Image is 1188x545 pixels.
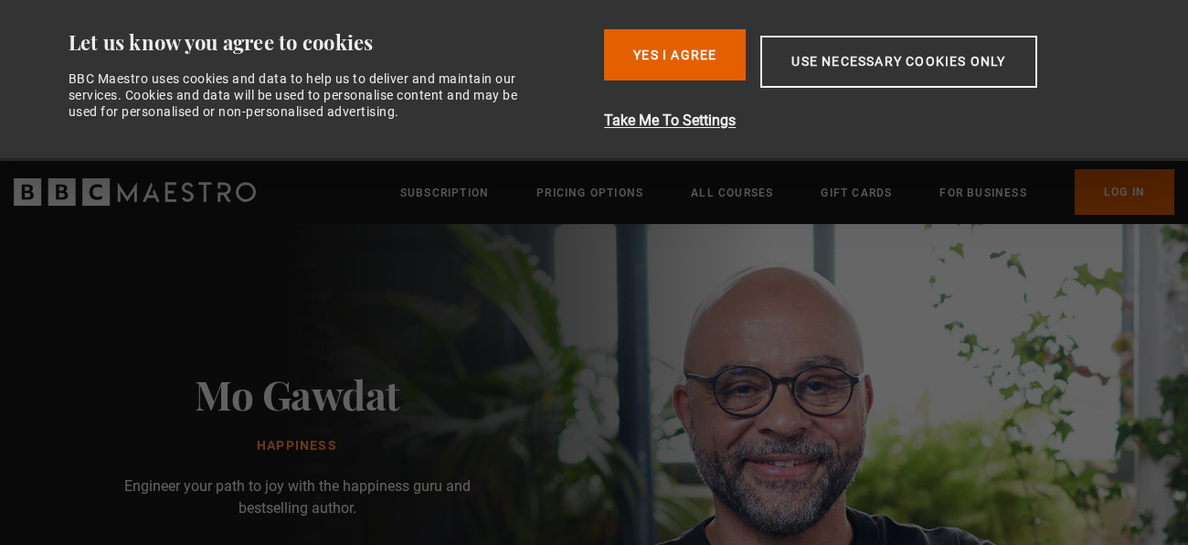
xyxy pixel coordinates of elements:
[69,29,590,56] div: Let us know you agree to cookies
[195,370,399,417] h2: Mo Gawdat
[14,178,256,206] svg: BBC Maestro
[536,184,643,202] a: Pricing Options
[604,29,746,80] button: Yes I Agree
[691,184,773,202] a: All Courses
[400,169,1174,215] nav: Primary
[195,439,399,454] h1: Happiness
[939,184,1026,202] a: For business
[1075,169,1174,215] a: Log In
[400,184,489,202] a: Subscription
[760,36,1036,88] button: Use necessary cookies only
[821,184,892,202] a: Gift Cards
[604,110,1133,132] button: Take Me To Settings
[69,70,538,121] div: BBC Maestro uses cookies and data to help us to deliver and maintain our services. Cookies and da...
